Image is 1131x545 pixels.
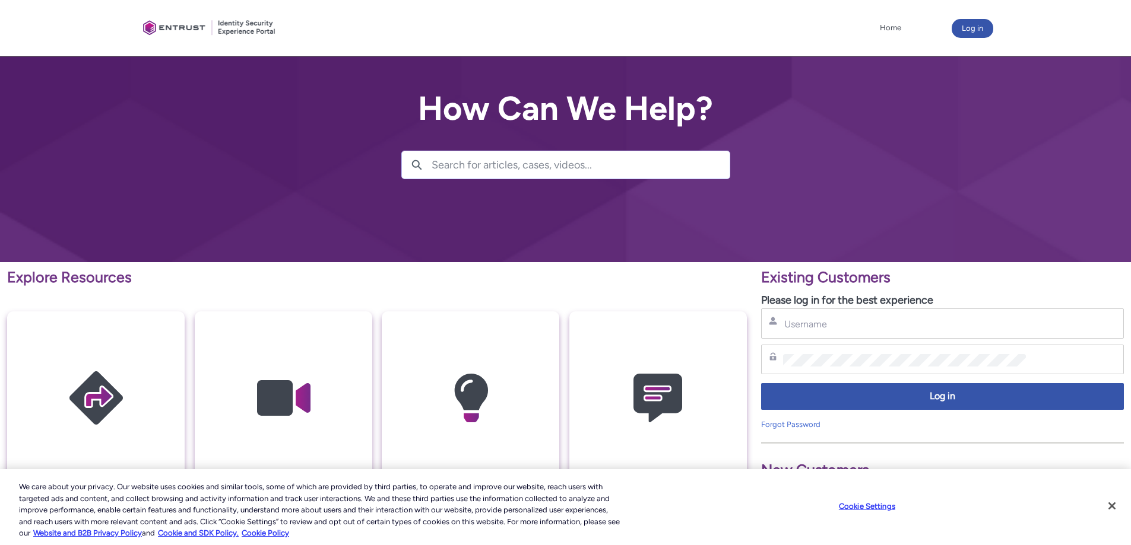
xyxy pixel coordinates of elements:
button: Log in [761,383,1124,410]
div: We care about your privacy. Our website uses cookies and similar tools, some of which are provide... [19,481,622,539]
h2: How Can We Help? [401,90,730,127]
a: Home [877,19,904,37]
p: Explore Resources [7,266,747,289]
img: Contact Support [601,334,714,462]
button: Cookie Settings [830,495,904,518]
button: Log in [952,19,993,38]
input: Search for articles, cases, videos... [432,151,730,179]
p: New Customers [761,459,1124,482]
a: Forgot Password [761,420,820,429]
a: Cookie and SDK Policy. [158,528,239,537]
span: Log in [769,390,1116,403]
input: Username [783,318,1026,330]
a: Cookie Policy [242,528,289,537]
p: Existing Customers [761,266,1124,289]
img: Video Guides [227,334,340,462]
img: Getting Started [40,334,153,462]
img: Knowledge Articles [414,334,527,462]
button: Close [1099,493,1125,519]
a: More information about our cookie policy., opens in a new tab [33,528,142,537]
button: Search [402,151,432,179]
p: Please log in for the best experience [761,292,1124,308]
